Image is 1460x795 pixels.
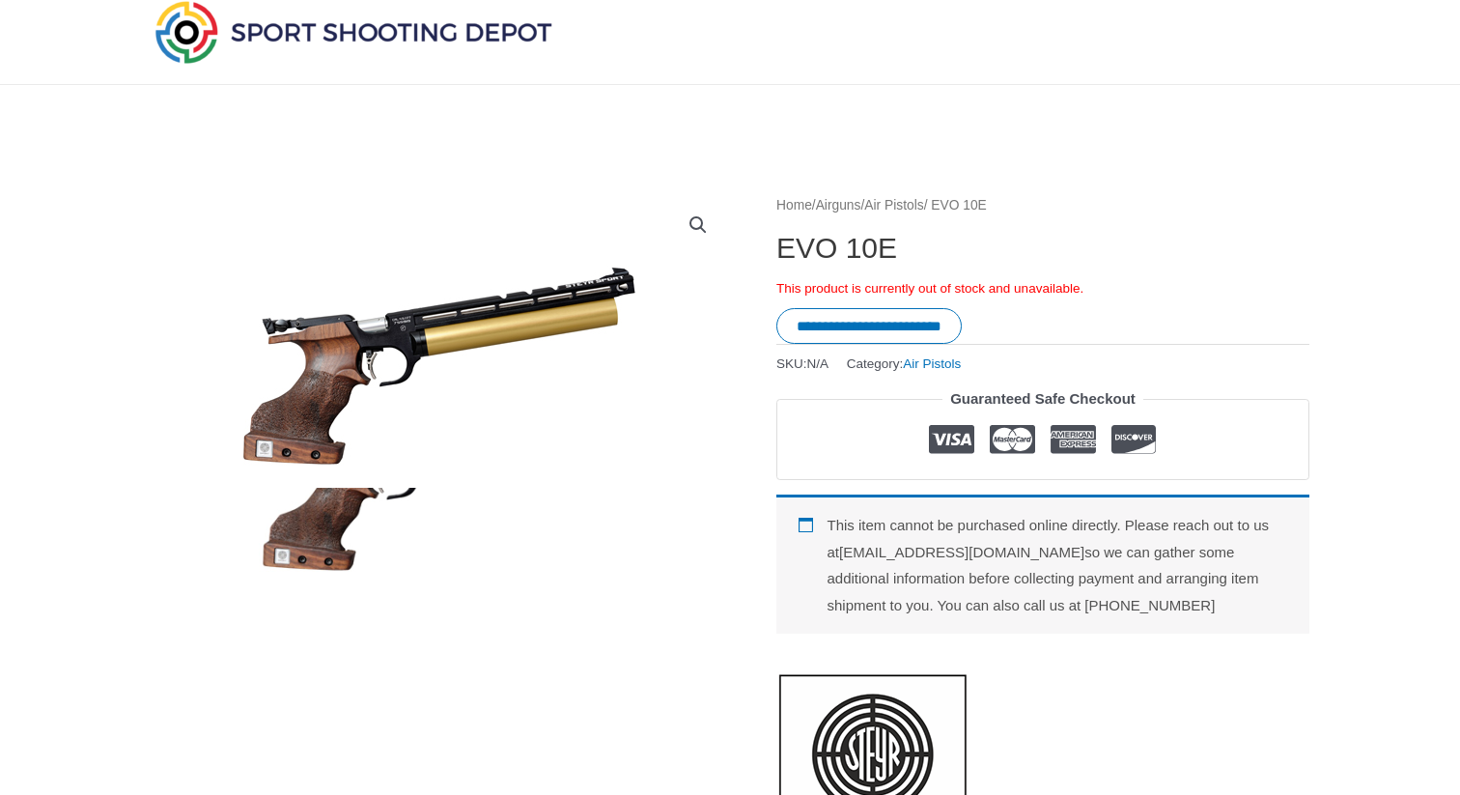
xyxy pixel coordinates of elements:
[776,352,828,376] span: SKU:
[776,231,1309,266] h1: EVO 10E
[847,352,962,376] span: Category:
[903,356,961,371] a: Air Pistols
[864,198,923,213] a: Air Pistols
[776,198,812,213] a: Home
[776,495,1309,634] div: This item cannot be purchased online directly. Please reach out to us at [EMAIL_ADDRESS][DOMAIN_N...
[681,208,716,242] a: View full-screen image gallery
[776,634,1309,657] iframe: Customer reviews powered by Trustpilot
[807,356,829,371] span: N/A
[151,193,730,773] img: Steyr EVO 10E
[816,198,861,213] a: Airguns
[942,385,1143,412] legend: Guaranteed Safe Checkout
[776,193,1309,218] nav: Breadcrumb
[776,280,1309,298] p: This product is currently out of stock and unavailable.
